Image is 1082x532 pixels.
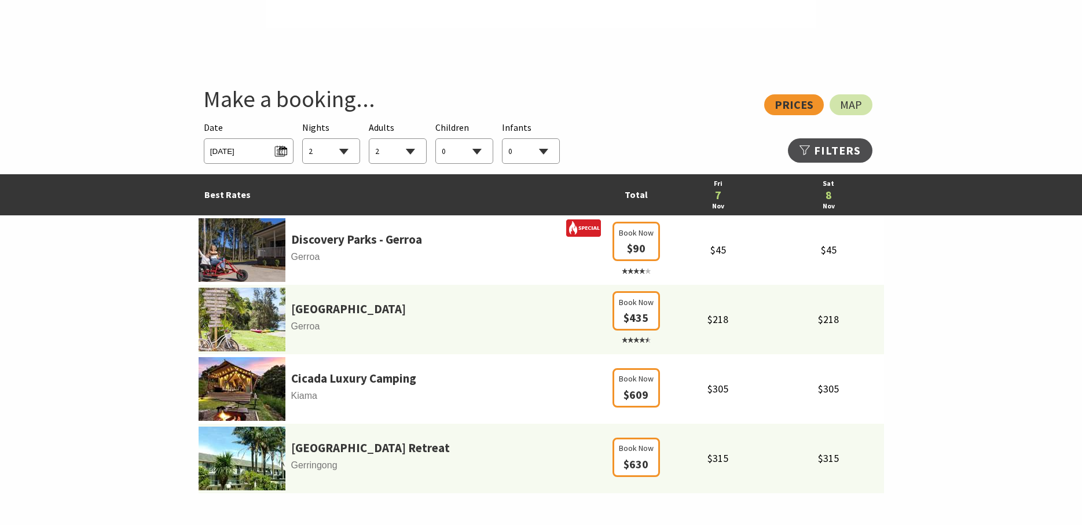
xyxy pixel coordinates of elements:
[204,120,294,164] div: Please choose your desired arrival date
[291,369,416,388] a: Cicada Luxury Camping
[818,313,839,326] span: $218
[199,458,610,473] span: Gerringong
[502,122,531,133] span: Infants
[623,457,648,471] span: $630
[199,174,610,215] td: Best Rates
[818,382,839,395] span: $305
[612,459,660,471] a: Book Now $630
[669,201,768,212] a: Nov
[210,142,287,157] span: [DATE]
[623,310,648,325] span: $435
[369,122,394,133] span: Adults
[435,122,469,133] span: Children
[291,230,422,250] a: Discovery Parks - Gerroa
[291,438,450,458] a: [GEOGRAPHIC_DATA] Retreat
[619,442,654,454] span: Book Now
[840,100,862,109] span: Map
[291,299,406,319] a: [GEOGRAPHIC_DATA]
[612,313,660,346] a: Book Now $435
[818,452,839,465] span: $315
[821,243,837,256] span: $45
[623,387,648,402] span: $609
[199,319,610,334] span: Gerroa
[199,288,285,351] img: 341340-primary-01e7c4ec-2bb2-4952-9e85-574f5e777e2c.jpg
[707,313,728,326] span: $218
[302,120,329,135] span: Nights
[830,94,872,115] a: Map
[779,189,878,201] a: 8
[302,120,360,164] div: Choose a number of nights
[779,201,878,212] a: Nov
[619,296,654,309] span: Book Now
[199,388,610,403] span: Kiama
[199,250,610,265] span: Gerroa
[710,243,726,256] span: $45
[619,372,654,385] span: Book Now
[199,427,285,490] img: parkridgea.jpg
[669,189,768,201] a: 7
[779,178,878,189] a: Sat
[199,218,285,282] img: 341233-primary-1e441c39-47ed-43bc-a084-13db65cabecb.jpg
[619,226,654,239] span: Book Now
[612,390,660,401] a: Book Now $609
[612,243,660,277] a: Book Now $90
[669,178,768,189] a: Fri
[627,241,645,255] span: $90
[610,174,663,215] td: Total
[707,382,728,395] span: $305
[199,357,285,421] img: cicadalc-primary-31d37d92-1cfa-4b29-b30e-8e55f9b407e4.jpg
[204,122,223,133] span: Date
[707,452,728,465] span: $315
